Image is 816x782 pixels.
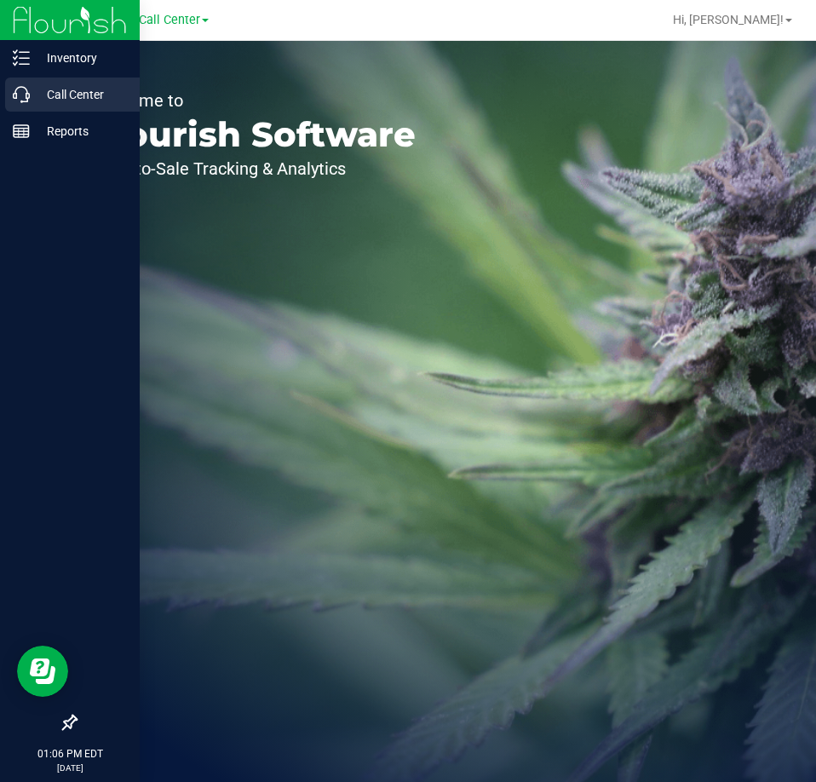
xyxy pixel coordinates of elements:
[30,48,132,68] p: Inventory
[30,84,132,105] p: Call Center
[139,13,200,27] span: Call Center
[13,123,30,140] inline-svg: Reports
[8,746,132,762] p: 01:06 PM EDT
[30,121,132,141] p: Reports
[8,762,132,774] p: [DATE]
[92,160,416,177] p: Seed-to-Sale Tracking & Analytics
[673,13,784,26] span: Hi, [PERSON_NAME]!
[92,118,416,152] p: Flourish Software
[13,49,30,66] inline-svg: Inventory
[17,646,68,697] iframe: Resource center
[13,86,30,103] inline-svg: Call Center
[92,92,416,109] p: Welcome to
